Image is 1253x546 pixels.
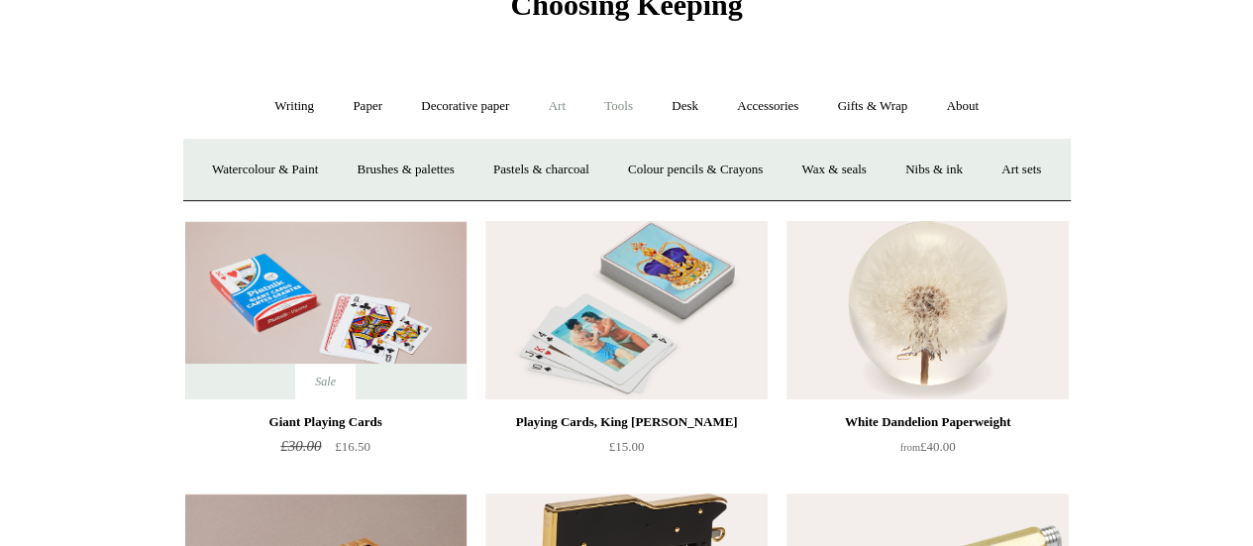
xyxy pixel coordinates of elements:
[900,439,956,454] span: £40.00
[485,221,767,399] a: Playing Cards, King Charles III Playing Cards, King Charles III
[928,80,996,133] a: About
[190,410,462,434] div: Giant Playing Cards
[280,438,321,454] span: £30.00
[403,80,527,133] a: Decorative paper
[485,221,767,399] img: Playing Cards, King Charles III
[339,144,471,196] a: Brushes & palettes
[900,442,920,453] span: from
[786,221,1068,399] img: White Dandelion Paperweight
[719,80,816,133] a: Accessories
[888,144,981,196] a: Nibs & ink
[185,410,467,491] a: Giant Playing Cards £30.00 £16.50
[194,144,336,196] a: Watercolour & Paint
[510,4,742,18] a: Choosing Keeping
[586,80,651,133] a: Tools
[335,80,400,133] a: Paper
[609,439,645,454] span: £15.00
[295,364,356,399] span: Sale
[531,80,583,133] a: Art
[185,221,467,399] a: Giant Playing Cards Giant Playing Cards Sale
[485,410,767,491] a: Playing Cards, King [PERSON_NAME] £15.00
[783,144,884,196] a: Wax & seals
[786,410,1068,491] a: White Dandelion Paperweight from£40.00
[610,144,781,196] a: Colour pencils & Crayons
[475,144,607,196] a: Pastels & charcoal
[791,410,1063,434] div: White Dandelion Paperweight
[819,80,925,133] a: Gifts & Wrap
[654,80,716,133] a: Desk
[335,439,370,454] span: £16.50
[490,410,762,434] div: Playing Cards, King [PERSON_NAME]
[257,80,332,133] a: Writing
[786,221,1068,399] a: White Dandelion Paperweight White Dandelion Paperweight
[185,221,467,399] img: Giant Playing Cards
[984,144,1059,196] a: Art sets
